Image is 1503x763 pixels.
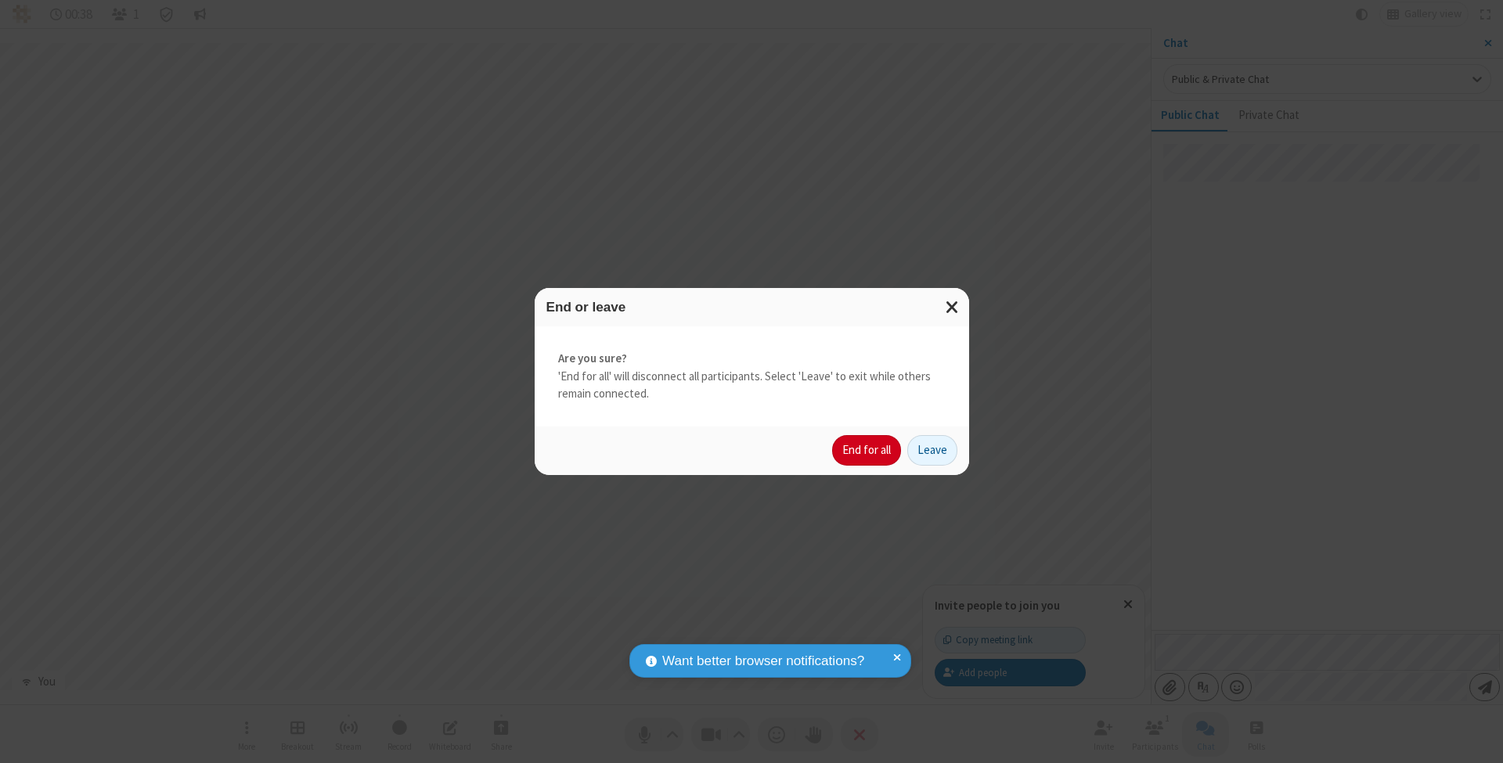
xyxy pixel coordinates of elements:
[936,288,969,326] button: Close modal
[558,350,946,368] strong: Are you sure?
[907,435,957,466] button: Leave
[535,326,969,426] div: 'End for all' will disconnect all participants. Select 'Leave' to exit while others remain connec...
[662,651,864,671] span: Want better browser notifications?
[546,300,957,315] h3: End or leave
[832,435,901,466] button: End for all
